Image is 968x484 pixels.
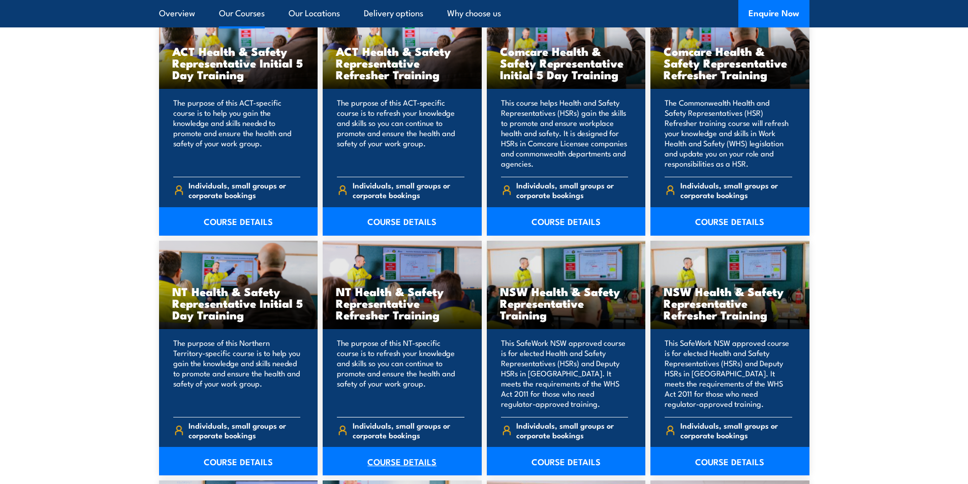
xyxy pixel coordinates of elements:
span: Individuals, small groups or corporate bookings [189,180,300,200]
h3: ACT Health & Safety Representative Refresher Training [336,45,469,80]
h3: ACT Health & Safety Representative Initial 5 Day Training [172,45,305,80]
h3: NSW Health & Safety Representative Training [500,285,633,320]
h3: Comcare Health & Safety Representative Refresher Training [664,45,796,80]
a: COURSE DETAILS [323,207,482,236]
p: This SafeWork NSW approved course is for elected Health and Safety Representatives (HSRs) and Dep... [501,338,629,409]
h3: Comcare Health & Safety Representative Initial 5 Day Training [500,45,633,80]
span: Individuals, small groups or corporate bookings [353,421,464,440]
p: The purpose of this ACT-specific course is to refresh your knowledge and skills so you can contin... [337,98,464,169]
a: COURSE DETAILS [159,207,318,236]
a: COURSE DETAILS [650,207,809,236]
span: Individuals, small groups or corporate bookings [189,421,300,440]
span: Individuals, small groups or corporate bookings [516,421,628,440]
span: Individuals, small groups or corporate bookings [680,421,792,440]
p: The purpose of this Northern Territory-specific course is to help you gain the knowledge and skil... [173,338,301,409]
a: COURSE DETAILS [487,207,646,236]
p: This course helps Health and Safety Representatives (HSRs) gain the skills to promote and ensure ... [501,98,629,169]
p: This SafeWork NSW approved course is for elected Health and Safety Representatives (HSRs) and Dep... [665,338,792,409]
span: Individuals, small groups or corporate bookings [516,180,628,200]
a: COURSE DETAILS [487,447,646,475]
h3: NT Health & Safety Representative Refresher Training [336,285,469,320]
h3: NT Health & Safety Representative Initial 5 Day Training [172,285,305,320]
a: COURSE DETAILS [159,447,318,475]
h3: NSW Health & Safety Representative Refresher Training [664,285,796,320]
span: Individuals, small groups or corporate bookings [680,180,792,200]
a: COURSE DETAILS [323,447,482,475]
span: Individuals, small groups or corporate bookings [353,180,464,200]
a: COURSE DETAILS [650,447,809,475]
p: The Commonwealth Health and Safety Representatives (HSR) Refresher training course will refresh y... [665,98,792,169]
p: The purpose of this ACT-specific course is to help you gain the knowledge and skills needed to pr... [173,98,301,169]
p: The purpose of this NT-specific course is to refresh your knowledge and skills so you can continu... [337,338,464,409]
